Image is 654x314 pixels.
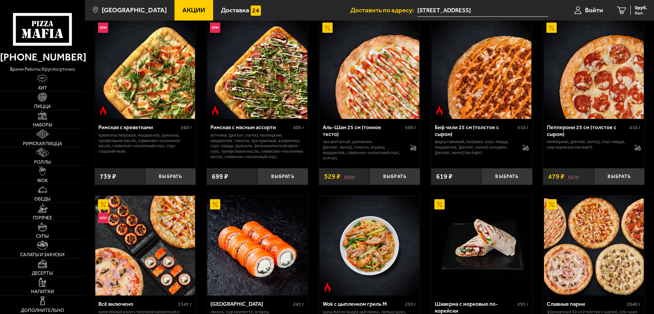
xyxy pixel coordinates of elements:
img: Аль-Шам 25 см (тонкое тесто) [320,19,419,119]
span: Обеды [34,197,51,202]
img: Шаверма с морковью по-корейски [432,196,531,296]
p: креветка тигровая, моцарелла, руккола, трюфельное масло, оливково-чесночное масло, сливочно-чесно... [98,133,192,154]
div: Wok с цыпленком гриль M [323,301,404,307]
div: Римская с креветками [98,124,179,131]
span: 360 г [181,125,192,131]
span: 529 ₽ [324,173,340,180]
img: 15daf4d41897b9f0e9f617042186c801.svg [251,5,261,16]
img: Острое блюдо [98,106,108,116]
div: Аль-Шам 25 см (тонкое тесто) [323,124,404,137]
button: Выбрать [370,168,420,185]
span: Пискарёвский проспект, 25к2 [417,4,548,17]
span: Роллы [34,160,51,165]
span: 619 ₽ [436,173,453,180]
span: Войти [585,7,603,13]
span: Доставить по адресу: [350,7,417,13]
div: Всё включено [98,301,177,307]
div: Славные парни [547,301,625,307]
a: АкционныйАль-Шам 25 см (тонкое тесто) [319,19,420,119]
a: АкционныйСлавные парни [543,196,644,296]
span: 699 ₽ [212,173,228,180]
img: Острое блюдо [434,106,445,116]
div: Римская с мясным ассорти [210,124,291,131]
span: Салаты и закуски [20,252,65,257]
p: ветчина, [PERSON_NAME], пепперони, моцарелла, томаты, лук красный, халапеньо, соус-пицца, руккола... [210,133,304,160]
span: 479 ₽ [548,173,565,180]
img: Пепперони 25 см (толстое с сыром) [544,19,644,119]
span: Десерты [32,271,53,276]
span: 230 г [405,301,416,307]
span: Доставка [221,7,249,13]
img: Акционный [546,23,557,33]
span: 400 г [293,125,304,131]
span: Горячее [33,216,52,220]
span: 295 г [517,301,529,307]
input: Ваш адрес доставки [417,4,548,17]
img: Акционный [546,199,557,209]
img: Новинка [210,23,220,33]
span: Пицца [34,104,51,109]
img: Славные парни [544,196,644,296]
span: Напитки [31,289,54,294]
img: Акционный [434,199,445,209]
span: Хит [38,86,47,91]
span: 739 ₽ [100,173,116,180]
img: Новинка [98,213,108,223]
a: АкционныйПепперони 25 см (толстое с сыром) [543,19,644,119]
img: Биф чили 25 см (толстое с сыром) [432,19,531,119]
div: [GEOGRAPHIC_DATA] [210,301,291,307]
span: 1345 г [178,301,192,307]
span: 242 г [293,301,304,307]
button: Выбрать [258,168,308,185]
span: [GEOGRAPHIC_DATA] [102,7,167,13]
span: 390 г [405,125,416,131]
a: Острое блюдоWok с цыпленком гриль M [319,196,420,296]
img: Всё включено [95,196,195,296]
span: Акции [182,7,205,13]
a: АкционныйНовинкаВсё включено [95,196,196,296]
span: 410 г [629,125,641,131]
a: АкционныйФиладельфия [207,196,308,296]
button: Выбрать [482,168,532,185]
img: Острое блюдо [322,282,333,292]
span: 0 руб. [635,5,647,10]
p: фарш говяжий, паприка, соус-пицца, моцарелла, [PERSON_NAME]-кочудян, [PERSON_NAME] (на борт). [435,139,516,155]
p: пепперони, [PERSON_NAME], соус-пицца, сыр пармезан (на борт). [547,139,628,150]
img: Акционный [98,199,108,209]
img: Римская с креветками [95,19,195,119]
img: Острое блюдо [210,106,220,116]
a: НовинкаОстрое блюдоРимская с креветками [95,19,196,119]
a: АкционныйШаверма с морковью по-корейски [431,196,532,296]
img: Римская с мясным ассорти [207,19,307,119]
span: 0 шт. [635,11,647,15]
span: Римская пицца [23,141,62,146]
img: Акционный [322,23,333,33]
button: Выбрать [594,168,644,185]
img: Wok с цыпленком гриль M [320,196,419,296]
img: Акционный [210,199,220,209]
button: Выбрать [145,168,196,185]
a: Острое блюдоБиф чили 25 см (толстое с сыром) [431,19,532,119]
p: лук репчатый, цыпленок, [PERSON_NAME], томаты, огурец, моцарелла, сливочно-чесночный соус, кетчуп. [323,139,404,161]
span: Наборы [33,123,52,127]
s: 567 ₽ [568,173,579,180]
span: WOK [37,178,48,183]
div: Шаверма с морковью по-корейски [435,301,516,314]
div: Биф чили 25 см (толстое с сыром) [435,124,516,137]
span: Дополнительно [21,308,64,313]
s: 595 ₽ [344,173,355,180]
div: Пепперони 25 см (толстое с сыром) [547,124,628,137]
a: НовинкаОстрое блюдоРимская с мясным ассорти [207,19,308,119]
span: 510 г [517,125,529,131]
img: Новинка [98,23,108,33]
span: Супы [36,234,49,239]
span: 2840 г [627,301,641,307]
img: Филадельфия [207,196,307,296]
